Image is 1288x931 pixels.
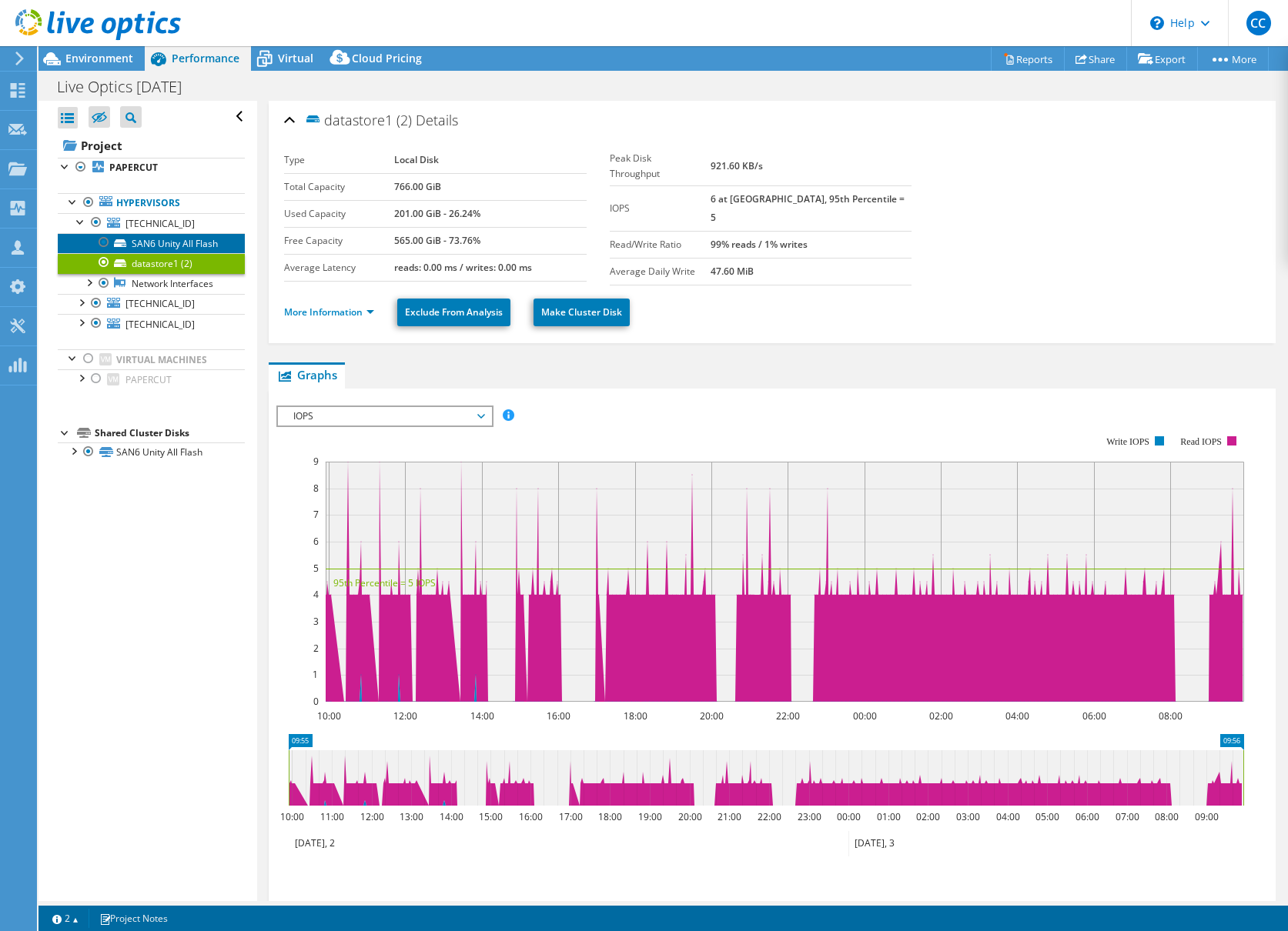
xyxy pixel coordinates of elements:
text: 05:00 [1035,810,1059,823]
span: [TECHNICAL_ID] [125,217,195,230]
text: 08:00 [1159,709,1183,722]
text: 00:00 [837,810,861,823]
text: 19:00 [638,810,662,823]
text: 12:00 [393,709,417,722]
text: 21:00 [718,810,741,823]
a: Project [58,133,245,158]
text: 0 [313,695,319,708]
a: SAN6 Unity All Flash [58,233,245,253]
a: Hypervisors [58,193,245,213]
b: 565.00 GiB - 73.76% [394,234,480,247]
text: 02:00 [916,810,940,823]
text: Read IOPS [1180,436,1222,447]
b: 47.60 MiB [711,265,754,278]
a: [TECHNICAL_ID] [58,213,245,233]
text: 14:00 [440,810,463,823]
text: 08:00 [1155,810,1179,823]
a: [TECHNICAL_ID] [58,294,245,314]
b: reads: 0.00 ms / writes: 0.00 ms [394,261,532,274]
text: 18:00 [624,709,647,722]
text: 11:00 [320,810,344,823]
text: 03:00 [956,810,980,823]
text: 09:00 [1195,810,1219,823]
a: Reports [991,47,1065,71]
a: datastore1 (2) [58,253,245,273]
text: 4 [313,588,319,601]
svg: \n [1150,16,1164,30]
text: 95th Percentile = 5 IOPS [333,576,436,589]
a: [TECHNICAL_ID] [58,314,245,334]
text: 20:00 [678,810,702,823]
span: PAPERCUT [125,373,172,386]
text: 04:00 [1005,709,1029,722]
text: 22:00 [758,810,781,823]
text: 10:00 [280,810,304,823]
span: Graphs [276,367,337,382]
a: SAN6 Unity All Flash [58,442,245,462]
a: More [1197,47,1269,71]
text: 04:00 [996,810,1020,823]
label: Peak Disk Throughput [610,151,711,182]
text: 06:00 [1082,709,1106,722]
a: Export [1126,47,1198,71]
label: Used Capacity [284,206,394,222]
a: PAPERCUT [58,158,245,178]
a: Network Interfaces [58,274,245,294]
span: Environment [65,51,133,65]
text: 8 [313,482,319,495]
span: CC [1246,11,1271,35]
text: 3 [313,615,319,628]
a: More Information [284,305,374,319]
label: Type [284,152,394,168]
label: IOPS [610,201,711,216]
text: Write IOPS [1106,436,1149,447]
text: 1 [313,668,318,681]
text: 22:00 [776,709,800,722]
text: 07:00 [1116,810,1139,823]
span: Cloud Pricing [352,51,422,65]
label: Free Capacity [284,233,394,249]
a: Exclude From Analysis [397,299,510,326]
text: 16:00 [519,810,543,823]
text: 23:00 [798,810,821,823]
text: 02:00 [929,709,953,722]
label: Average Daily Write [610,264,711,279]
text: 10:00 [317,709,341,722]
b: 766.00 GiB [394,180,441,193]
span: Performance [172,51,239,65]
text: 12:00 [360,810,384,823]
b: Local Disk [394,153,439,166]
text: 17:00 [559,810,583,823]
span: Virtual [278,51,313,65]
b: 99% reads / 1% writes [711,238,808,251]
a: 2 [42,909,89,928]
span: IOPS [286,407,483,425]
text: 20:00 [700,709,724,722]
text: 06:00 [1076,810,1099,823]
h1: Live Optics [DATE] [50,78,206,95]
span: datastore1 (2) [304,111,412,128]
a: PAPERCUT [58,369,245,389]
text: 9 [313,455,319,468]
a: Virtual Machines [58,349,245,369]
span: [TECHNICAL_ID] [125,318,195,331]
span: Details [416,111,458,129]
label: Total Capacity [284,179,394,195]
text: 18:00 [598,810,622,823]
b: PAPERCUT [109,161,158,174]
text: 7 [313,508,319,521]
div: Shared Cluster Disks [95,424,245,442]
b: 201.00 GiB - 26.24% [394,207,480,220]
b: 6 at [GEOGRAPHIC_DATA], 95th Percentile = 5 [711,192,905,224]
text: 01:00 [877,810,901,823]
a: Share [1064,47,1127,71]
label: Read/Write Ratio [610,237,711,252]
text: 15:00 [479,810,503,823]
text: 5 [313,562,319,575]
text: 13:00 [400,810,423,823]
text: 00:00 [853,709,877,722]
text: 6 [313,535,319,548]
a: Project Notes [89,909,179,928]
text: 14:00 [470,709,494,722]
b: 921.60 KB/s [711,159,763,172]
